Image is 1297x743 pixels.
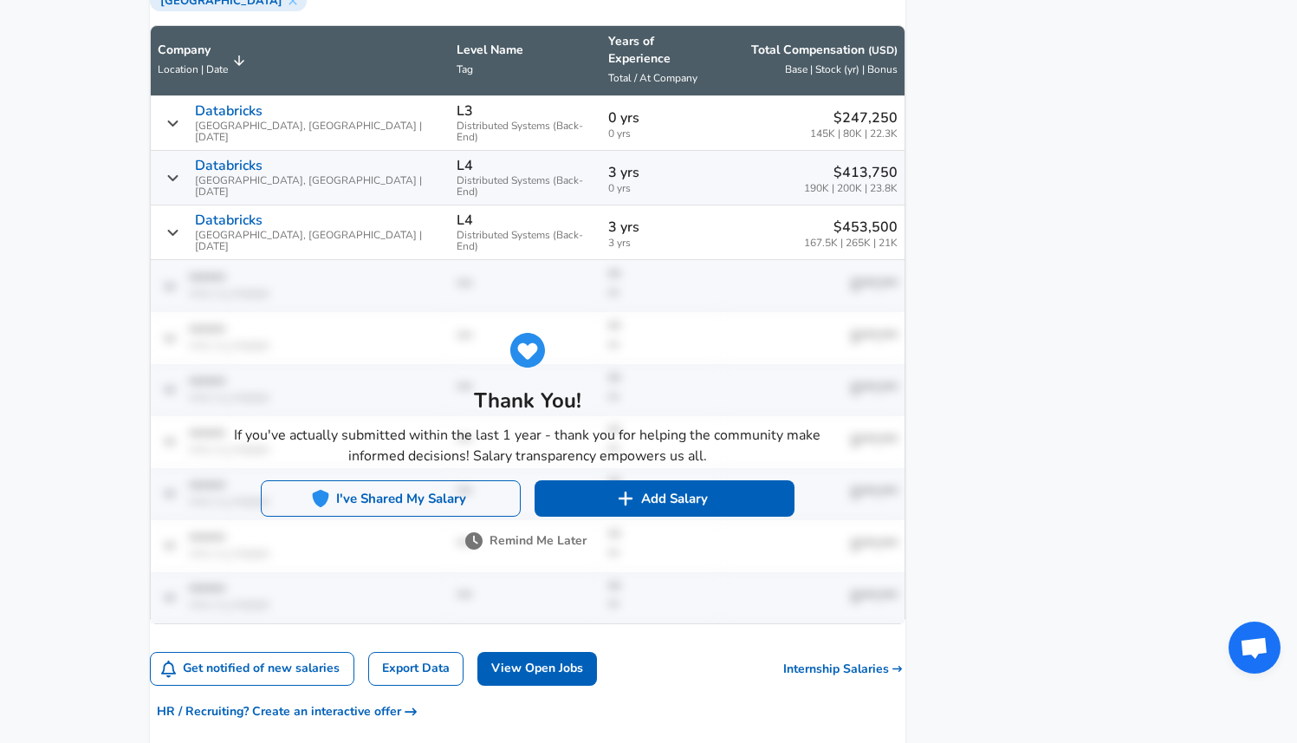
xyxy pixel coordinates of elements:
[195,230,443,252] span: [GEOGRAPHIC_DATA], [GEOGRAPHIC_DATA] | [DATE]
[535,480,794,517] button: Add Salary
[804,238,898,249] span: 167.5K | 265K | 21K
[195,212,263,228] p: Databricks
[150,696,424,728] button: HR / Recruiting? Create an interactive offer
[195,121,443,143] span: [GEOGRAPHIC_DATA], [GEOGRAPHIC_DATA] | [DATE]
[810,128,898,140] span: 145K | 80K | 22.3K
[157,701,417,723] span: HR / Recruiting? Create an interactive offer
[617,490,634,507] img: svg+xml;base64,PHN2ZyB4bWxucz0iaHR0cDovL3d3dy53My5vcmcvMjAwMC9zdmciIGZpbGw9IiNmZmZmZmYiIHZpZXdCb3...
[457,62,473,76] span: Tag
[195,158,263,173] p: Databricks
[868,43,898,58] button: (USD)
[457,103,473,119] p: L3
[368,652,464,686] a: Export Data
[510,333,545,368] img: svg+xml;base64,PHN2ZyB4bWxucz0iaHR0cDovL3d3dy53My5vcmcvMjAwMC9zdmciIGZpbGw9IiMyNjhERUMiIHZpZXdCb3...
[810,108,898,128] p: $247,250
[457,175,594,198] span: Distributed Systems (Back-End)
[804,183,898,194] span: 190K | 200K | 23.8K
[1229,622,1281,674] div: Open chat
[195,103,263,119] p: Databricks
[457,42,594,59] p: Level Name
[151,653,354,685] button: Get notified of new salaries
[608,108,715,128] p: 0 yrs
[457,212,473,228] p: L4
[261,480,521,517] button: I've Shared My Salary
[158,62,228,76] span: Location | Date
[728,42,897,80] span: Total Compensation (USD) Base | Stock (yr) | Bonus
[751,42,898,59] p: Total Compensation
[457,121,594,143] span: Distributed Systems (Back-End)
[158,42,228,59] p: Company
[469,531,587,552] button: Remind Me Later
[150,25,905,624] table: Salary Submissions
[608,128,715,140] span: 0 yrs
[477,652,597,686] a: View Open Jobs
[804,162,898,183] p: $413,750
[233,387,822,414] h5: Thank You!
[608,33,715,68] p: Years of Experience
[783,661,905,678] a: Internship Salaries
[233,425,822,466] p: If you've actually submitted within the last 1 year - thank you for helping the community make in...
[608,71,697,85] span: Total / At Company
[608,183,715,194] span: 0 yrs
[608,238,715,249] span: 3 yrs
[195,175,443,198] span: [GEOGRAPHIC_DATA], [GEOGRAPHIC_DATA] | [DATE]
[608,217,715,238] p: 3 yrs
[312,490,329,507] img: svg+xml;base64,PHN2ZyB4bWxucz0iaHR0cDovL3d3dy53My5vcmcvMjAwMC9zdmciIGZpbGw9IiMyNjhERUMiIHZpZXdCb3...
[457,158,473,173] p: L4
[158,42,250,80] span: CompanyLocation | Date
[608,162,715,183] p: 3 yrs
[785,62,898,76] span: Base | Stock (yr) | Bonus
[457,230,594,252] span: Distributed Systems (Back-End)
[804,217,898,238] p: $453,500
[465,532,483,550] img: svg+xml;base64,PHN2ZyB4bWxucz0iaHR0cDovL3d3dy53My5vcmcvMjAwMC9zdmciIGZpbGw9IiM3NTc1NzUiIHZpZXdCb3...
